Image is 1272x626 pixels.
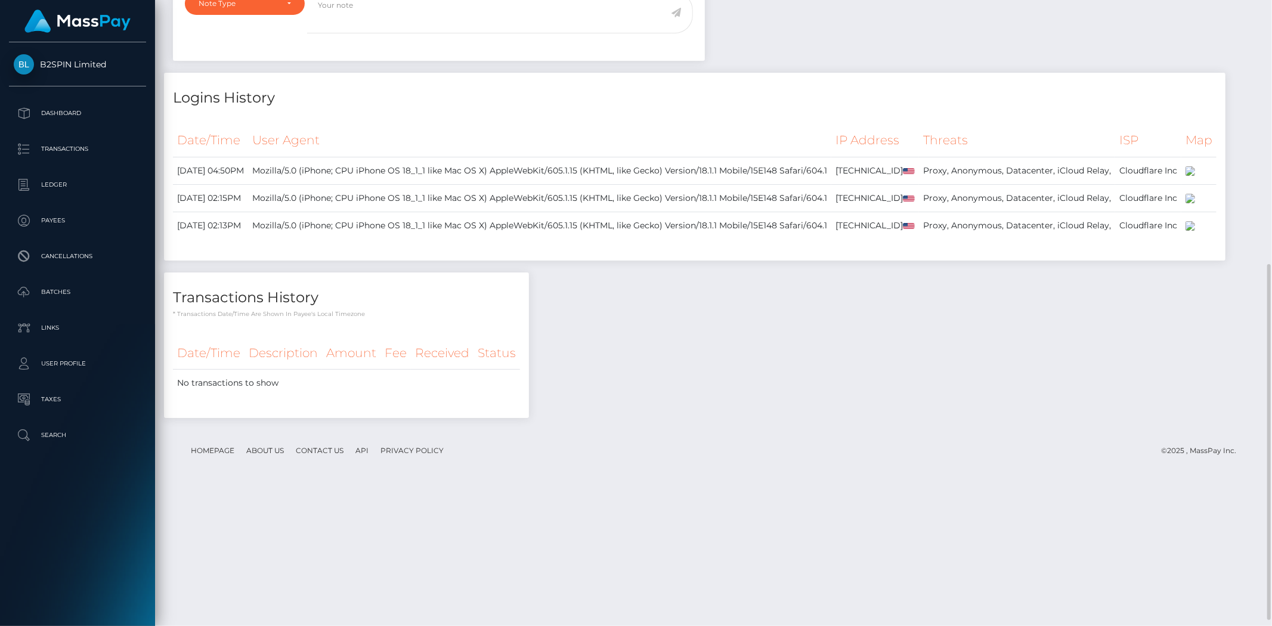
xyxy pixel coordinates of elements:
[14,140,141,158] p: Transactions
[376,441,448,460] a: Privacy Policy
[173,212,248,239] td: [DATE] 02:13PM
[1115,184,1181,212] td: Cloudflare Inc
[173,370,520,397] td: No transactions to show
[173,157,248,184] td: [DATE] 04:50PM
[14,176,141,194] p: Ledger
[14,247,141,265] p: Cancellations
[9,134,146,164] a: Transactions
[322,337,380,370] th: Amount
[245,337,322,370] th: Description
[411,337,473,370] th: Received
[186,441,239,460] a: Homepage
[919,184,1115,212] td: Proxy, Anonymous, Datacenter, iCloud Relay,
[919,124,1115,157] th: Threats
[14,104,141,122] p: Dashboard
[1186,221,1195,231] img: 200x100
[9,420,146,450] a: Search
[831,124,919,157] th: IP Address
[173,124,248,157] th: Date/Time
[473,337,520,370] th: Status
[903,223,915,230] img: us.png
[242,441,289,460] a: About Us
[9,349,146,379] a: User Profile
[831,212,919,239] td: [TECHNICAL_ID]
[14,212,141,230] p: Payees
[14,283,141,301] p: Batches
[14,391,141,408] p: Taxes
[173,337,245,370] th: Date/Time
[14,319,141,337] p: Links
[14,426,141,444] p: Search
[9,206,146,235] a: Payees
[1181,124,1217,157] th: Map
[14,355,141,373] p: User Profile
[380,337,411,370] th: Fee
[173,184,248,212] td: [DATE] 02:15PM
[248,157,831,184] td: Mozilla/5.0 (iPhone; CPU iPhone OS 18_1_1 like Mac OS X) AppleWebKit/605.1.15 (KHTML, like Gecko)...
[1115,124,1181,157] th: ISP
[14,54,34,75] img: B2SPIN Limited
[248,184,831,212] td: Mozilla/5.0 (iPhone; CPU iPhone OS 18_1_1 like Mac OS X) AppleWebKit/605.1.15 (KHTML, like Gecko)...
[1186,166,1195,176] img: 200x100
[831,157,919,184] td: [TECHNICAL_ID]
[9,385,146,414] a: Taxes
[173,309,520,318] p: * Transactions date/time are shown in payee's local timezone
[173,287,520,308] h4: Transactions History
[248,124,831,157] th: User Agent
[9,313,146,343] a: Links
[351,441,373,460] a: API
[919,157,1115,184] td: Proxy, Anonymous, Datacenter, iCloud Relay,
[24,10,131,33] img: MassPay Logo
[1115,212,1181,239] td: Cloudflare Inc
[1186,194,1195,203] img: 200x100
[9,241,146,271] a: Cancellations
[9,170,146,200] a: Ledger
[9,277,146,307] a: Batches
[919,212,1115,239] td: Proxy, Anonymous, Datacenter, iCloud Relay,
[1161,444,1245,457] div: © 2025 , MassPay Inc.
[831,184,919,212] td: [TECHNICAL_ID]
[1115,157,1181,184] td: Cloudflare Inc
[9,59,146,70] span: B2SPIN Limited
[903,168,915,175] img: us.png
[9,98,146,128] a: Dashboard
[291,441,348,460] a: Contact Us
[248,212,831,239] td: Mozilla/5.0 (iPhone; CPU iPhone OS 18_1_1 like Mac OS X) AppleWebKit/605.1.15 (KHTML, like Gecko)...
[173,88,1217,109] h4: Logins History
[903,196,915,202] img: us.png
